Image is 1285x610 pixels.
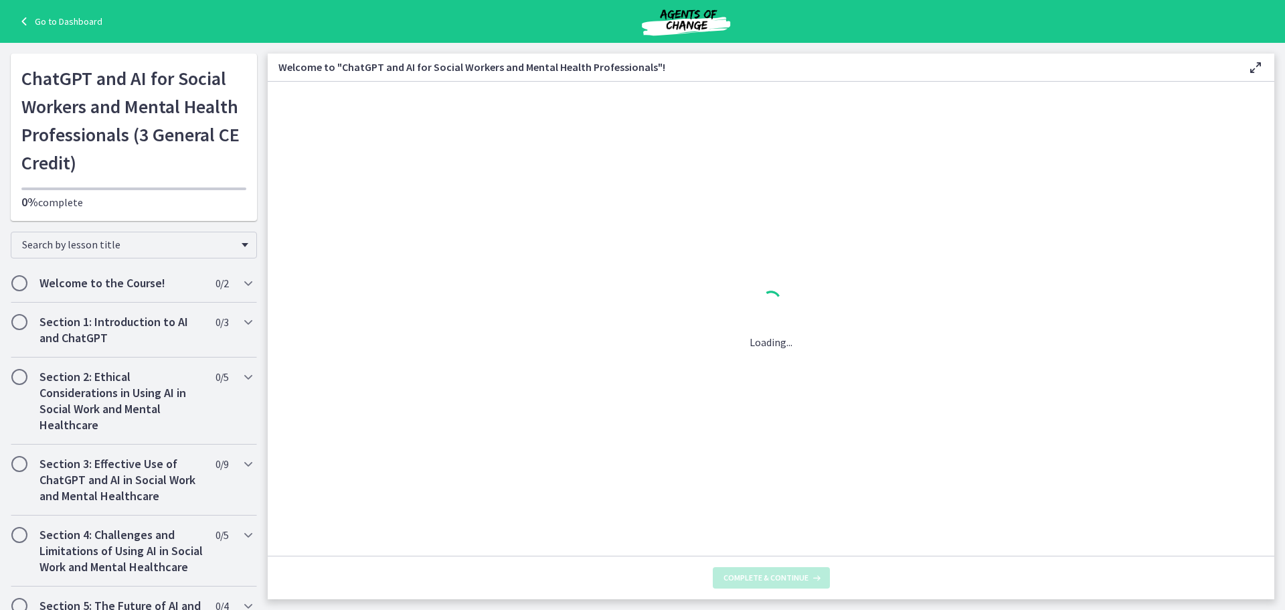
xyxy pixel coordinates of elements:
[21,194,246,210] p: complete
[16,13,102,29] a: Go to Dashboard
[22,238,235,251] span: Search by lesson title
[39,456,203,504] h2: Section 3: Effective Use of ChatGPT and AI in Social Work and Mental Healthcare
[606,5,766,37] img: Agents of Change
[216,275,228,291] span: 0 / 2
[39,527,203,575] h2: Section 4: Challenges and Limitations of Using AI in Social Work and Mental Healthcare
[216,527,228,543] span: 0 / 5
[216,314,228,330] span: 0 / 3
[39,275,203,291] h2: Welcome to the Course!
[750,287,792,318] div: 1
[750,334,792,350] p: Loading...
[39,314,203,346] h2: Section 1: Introduction to AI and ChatGPT
[21,64,246,177] h1: ChatGPT and AI for Social Workers and Mental Health Professionals (3 General CE Credit)
[11,232,257,258] div: Search by lesson title
[21,194,38,210] span: 0%
[723,573,808,583] span: Complete & continue
[278,59,1226,75] h3: Welcome to "ChatGPT and AI for Social Workers and Mental Health Professionals"!
[216,456,228,472] span: 0 / 9
[216,369,228,385] span: 0 / 5
[39,369,203,433] h2: Section 2: Ethical Considerations in Using AI in Social Work and Mental Healthcare
[713,567,830,589] button: Complete & continue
